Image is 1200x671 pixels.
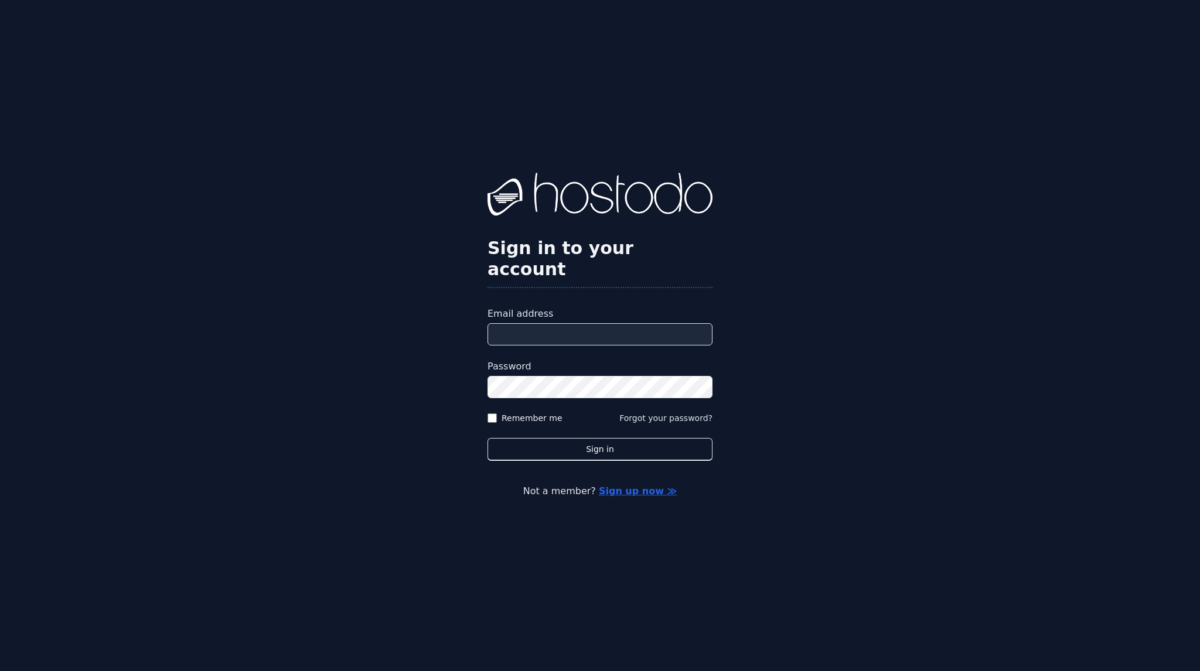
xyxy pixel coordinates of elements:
[487,438,712,461] button: Sign in
[487,238,712,280] h2: Sign in to your account
[487,173,712,220] img: Hostodo
[487,360,712,374] label: Password
[599,485,677,497] a: Sign up now ≫
[502,412,562,424] label: Remember me
[487,307,712,321] label: Email address
[619,412,712,424] button: Forgot your password?
[56,484,1144,498] p: Not a member?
